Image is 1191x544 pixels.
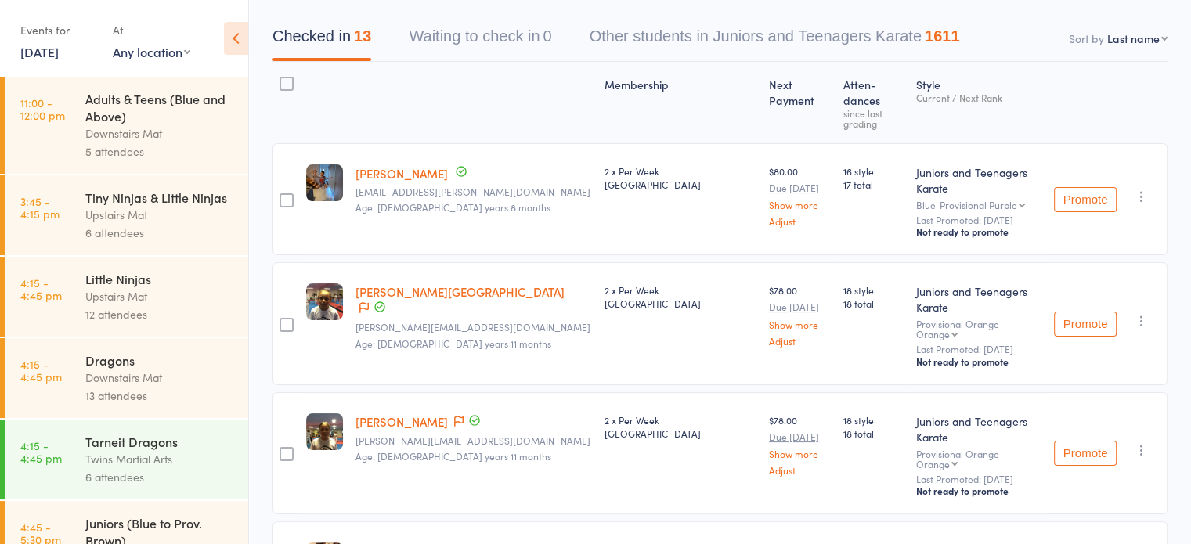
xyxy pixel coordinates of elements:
[20,43,59,60] a: [DATE]
[769,336,830,346] a: Adjust
[85,387,235,405] div: 13 attendees
[20,17,97,43] div: Events for
[916,329,950,339] div: Orange
[355,283,565,300] a: [PERSON_NAME][GEOGRAPHIC_DATA]
[590,20,960,61] button: Other students in Juniors and Teenagers Karate1611
[355,165,448,182] a: [PERSON_NAME]
[306,164,343,201] img: image1740458974.png
[598,69,763,136] div: Membership
[272,20,371,61] button: Checked in13
[113,17,190,43] div: At
[306,283,343,320] img: image1680765711.png
[843,164,904,178] span: 16 style
[763,69,836,136] div: Next Payment
[5,338,248,418] a: 4:15 -4:45 pmDragonsDownstairs Mat13 attendees
[20,358,62,383] time: 4:15 - 4:45 pm
[1069,31,1104,46] label: Sort by
[354,27,371,45] div: 13
[843,427,904,440] span: 18 total
[843,283,904,297] span: 18 style
[916,214,1041,225] small: Last Promoted: [DATE]
[916,413,1041,445] div: Juniors and Teenagers Karate
[20,96,65,121] time: 11:00 - 12:00 pm
[85,189,235,206] div: Tiny Ninjas & Little Ninjas
[916,449,1041,469] div: Provisional Orange
[20,439,62,464] time: 4:15 - 4:45 pm
[916,485,1041,497] div: Not ready to promote
[355,337,551,350] span: Age: [DEMOGRAPHIC_DATA] years 11 months
[769,319,830,330] a: Show more
[85,270,235,287] div: Little Ninjas
[543,27,551,45] div: 0
[409,20,551,61] button: Waiting to check in0
[20,195,60,220] time: 3:45 - 4:15 pm
[355,322,592,333] small: clemente@netspace.net.au
[837,69,910,136] div: Atten­dances
[925,27,960,45] div: 1611
[769,216,830,226] a: Adjust
[1054,441,1117,466] button: Promote
[85,351,235,369] div: Dragons
[769,164,830,226] div: $80.00
[306,413,343,450] img: image1680765690.png
[85,369,235,387] div: Downstairs Mat
[769,301,830,312] small: Due [DATE]
[916,92,1041,103] div: Current / Next Rank
[85,90,235,124] div: Adults & Teens (Blue and Above)
[85,433,235,450] div: Tarneit Dragons
[5,420,248,499] a: 4:15 -4:45 pmTarneit DragonsTwins Martial Arts6 attendees
[20,276,62,301] time: 4:15 - 4:45 pm
[85,224,235,242] div: 6 attendees
[605,413,756,440] div: 2 x Per Week [GEOGRAPHIC_DATA]
[843,413,904,427] span: 18 style
[843,297,904,310] span: 18 total
[5,257,248,337] a: 4:15 -4:45 pmLittle NinjasUpstairs Mat12 attendees
[916,225,1041,238] div: Not ready to promote
[769,465,830,475] a: Adjust
[940,200,1017,210] div: Provisional Purple
[5,175,248,255] a: 3:45 -4:15 pmTiny Ninjas & Little NinjasUpstairs Mat6 attendees
[85,142,235,160] div: 5 attendees
[85,287,235,305] div: Upstairs Mat
[916,344,1041,355] small: Last Promoted: [DATE]
[1054,187,1117,212] button: Promote
[5,77,248,174] a: 11:00 -12:00 pmAdults & Teens (Blue and Above)Downstairs Mat5 attendees
[85,124,235,142] div: Downstairs Mat
[910,69,1048,136] div: Style
[355,186,592,197] small: hocking.courtney@gmail.com
[355,200,550,214] span: Age: [DEMOGRAPHIC_DATA] years 8 months
[916,459,950,469] div: Orange
[85,305,235,323] div: 12 attendees
[769,182,830,193] small: Due [DATE]
[843,178,904,191] span: 17 total
[85,450,235,468] div: Twins Martial Arts
[1107,31,1160,46] div: Last name
[605,164,756,191] div: 2 x Per Week [GEOGRAPHIC_DATA]
[769,200,830,210] a: Show more
[916,319,1041,339] div: Provisional Orange
[113,43,190,60] div: Any location
[916,355,1041,368] div: Not ready to promote
[769,431,830,442] small: Due [DATE]
[605,283,756,310] div: 2 x Per Week [GEOGRAPHIC_DATA]
[1054,312,1117,337] button: Promote
[916,474,1041,485] small: Last Promoted: [DATE]
[355,435,592,446] small: clemente@netspace.net.au
[769,413,830,475] div: $78.00
[85,468,235,486] div: 6 attendees
[355,413,448,430] a: [PERSON_NAME]
[769,449,830,459] a: Show more
[355,449,551,463] span: Age: [DEMOGRAPHIC_DATA] years 11 months
[916,283,1041,315] div: Juniors and Teenagers Karate
[916,200,1041,210] div: Blue
[85,206,235,224] div: Upstairs Mat
[843,108,904,128] div: since last grading
[769,283,830,345] div: $78.00
[916,164,1041,196] div: Juniors and Teenagers Karate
